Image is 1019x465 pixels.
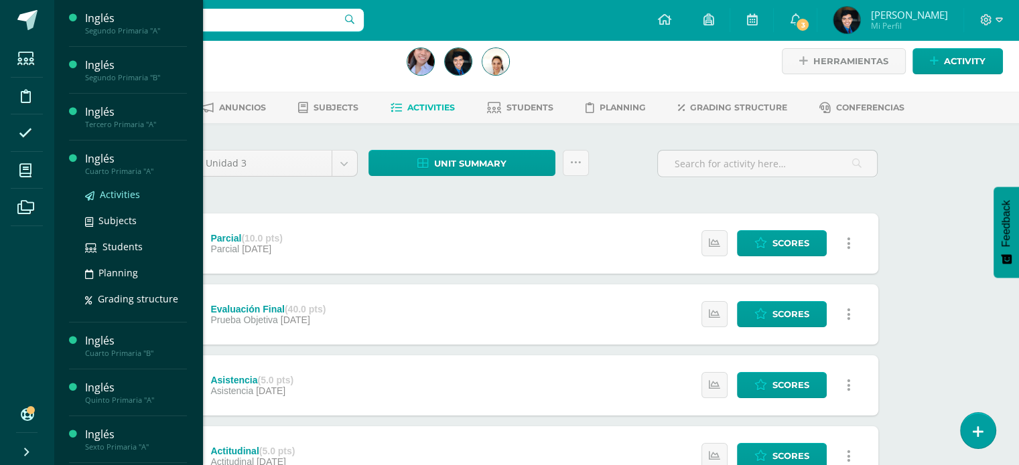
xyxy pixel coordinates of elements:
[210,446,295,456] div: Actitudinal
[813,49,888,74] span: Herramientas
[85,151,187,167] div: Inglés
[782,48,906,74] a: Herramientas
[658,151,877,177] input: Search for activity here…
[256,385,285,396] span: [DATE]
[772,231,809,256] span: Scores
[870,8,947,21] span: [PERSON_NAME]
[219,102,266,112] span: Anuncios
[487,97,553,118] a: Students
[103,240,143,253] span: Students
[737,230,827,256] a: Scores
[506,102,553,112] span: Students
[85,11,187,35] a: InglésSegundo Primaria "A"
[105,45,391,64] h1: Inglés
[242,244,271,254] span: [DATE]
[85,213,187,228] a: Subjects
[298,97,358,118] a: Subjects
[85,333,187,349] div: Inglés
[281,314,310,325] span: [DATE]
[85,442,187,452] div: Sexto Primaria "A"
[100,188,140,201] span: Activities
[772,373,809,397] span: Scores
[482,48,509,75] img: 5eb53e217b686ee6b2ea6dc31a66d172.png
[85,265,187,280] a: Planning
[210,314,277,325] span: Prueba Objetiva
[85,120,187,129] div: Tercero Primaria "A"
[944,49,986,74] span: Activity
[85,427,187,452] a: InglésSexto Primaria "A"
[795,17,810,32] span: 3
[678,97,787,118] a: Grading structure
[85,380,187,395] div: Inglés
[210,244,239,254] span: Parcial
[259,446,295,456] strong: (5.0 pts)
[737,301,827,327] a: Scores
[62,9,364,31] input: Search a user…
[833,7,860,33] img: 6e7f9eaca34ebf24f5a660d2991bb177.png
[85,58,187,82] a: InglésSegundo Primaria "B"
[85,151,187,176] a: InglésCuarto Primaria "A"
[98,214,137,227] span: Subjects
[391,97,455,118] a: Activities
[85,395,187,405] div: Quinto Primaria "A"
[196,151,357,176] a: Unidad 3
[85,349,187,358] div: Cuarto Primaria "B"
[85,104,187,129] a: InglésTercero Primaria "A"
[600,102,646,112] span: Planning
[241,233,282,244] strong: (10.0 pts)
[85,380,187,405] a: InglésQuinto Primaria "A"
[772,302,809,327] span: Scores
[819,97,904,118] a: Conferencias
[85,11,187,26] div: Inglés
[98,266,138,279] span: Planning
[85,239,187,254] a: Students
[210,304,326,314] div: Evaluación Final
[1000,200,1012,247] span: Feedback
[85,58,187,73] div: Inglés
[586,97,646,118] a: Planning
[210,375,293,385] div: Asistencia
[210,233,282,244] div: Parcial
[407,102,455,112] span: Activities
[912,48,1003,74] a: Activity
[201,97,266,118] a: Anuncios
[285,304,326,314] strong: (40.0 pts)
[257,375,293,385] strong: (5.0 pts)
[737,372,827,398] a: Scores
[85,104,187,120] div: Inglés
[85,187,187,202] a: Activities
[690,102,787,112] span: Grading structure
[105,64,391,77] div: Tercero Primaria 'A'
[85,73,187,82] div: Segundo Primaria "B"
[368,150,555,176] a: Unit summary
[434,151,506,176] span: Unit summary
[836,102,904,112] span: Conferencias
[85,427,187,442] div: Inglés
[85,333,187,358] a: InglésCuarto Primaria "B"
[870,20,947,31] span: Mi Perfil
[206,151,322,176] span: Unidad 3
[85,291,187,306] a: Grading structure
[314,102,358,112] span: Subjects
[445,48,472,75] img: 6e7f9eaca34ebf24f5a660d2991bb177.png
[210,385,253,396] span: Asistencia
[994,187,1019,278] button: Feedback - Mostrar encuesta
[85,167,187,176] div: Cuarto Primaria "A"
[407,48,434,75] img: 3e7f8260d6e5be980477c672129d8ea4.png
[98,292,178,305] span: Grading structure
[85,26,187,35] div: Segundo Primaria "A"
